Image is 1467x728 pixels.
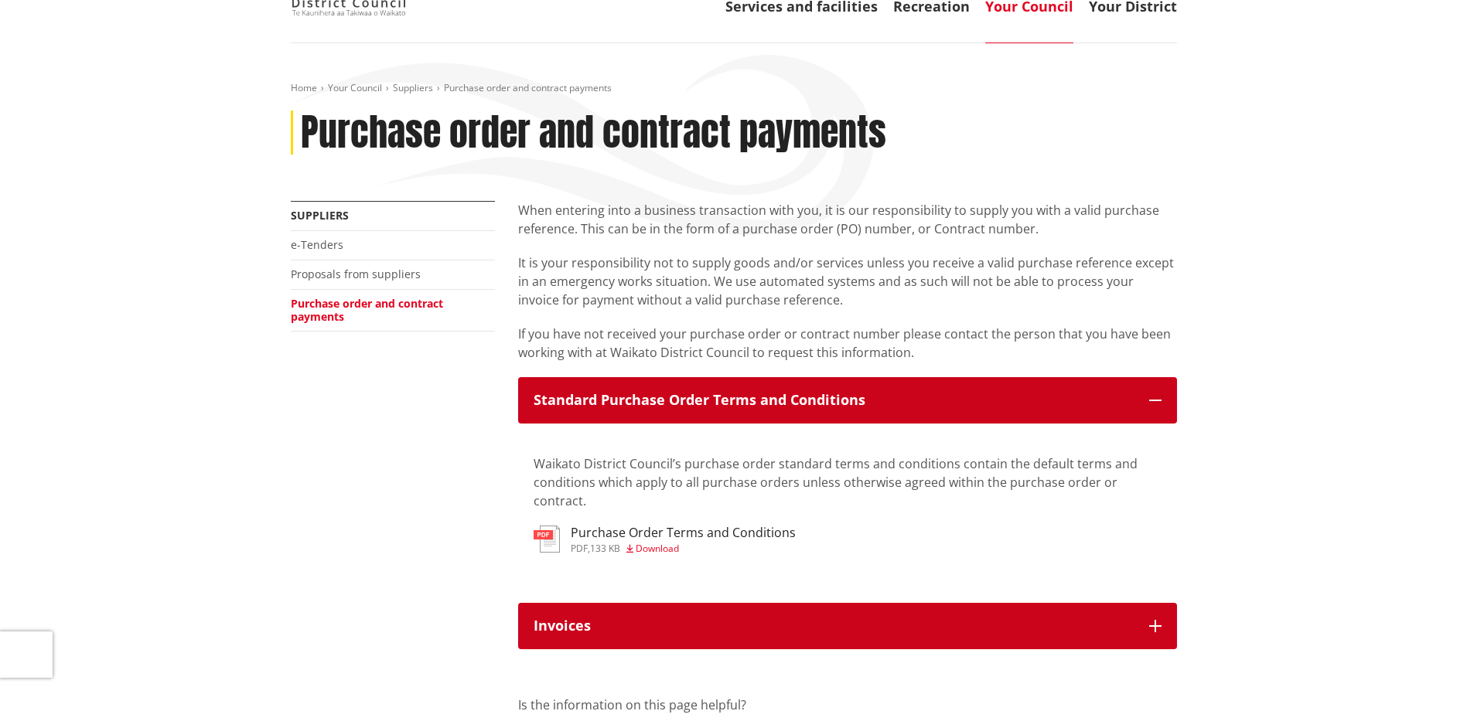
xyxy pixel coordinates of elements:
[534,618,1134,634] h3: Invoices
[291,296,443,324] a: Purchase order and contract payments
[301,111,886,155] h1: Purchase order and contract payments
[518,325,1177,362] p: If you have not received your purchase order or contract number please contact the person that yo...
[636,542,679,555] span: Download
[291,267,421,281] a: Proposals from suppliers
[534,526,796,553] a: Purchase Order Terms and Conditions pdf,133 KB Download
[590,542,620,555] span: 133 KB
[291,81,317,94] a: Home
[571,542,588,555] span: pdf
[444,81,612,94] span: Purchase order and contract payments
[571,526,796,540] h3: Purchase Order Terms and Conditions
[291,208,349,223] a: Suppliers
[534,454,1162,510] p: Waikato District Council’s purchase order standard terms and conditions contain the default terms...
[328,81,382,94] a: Your Council
[518,253,1177,309] p: It is your responsibility not to supply goods and/or services unless you receive a valid purchase...
[518,603,1177,649] button: Invoices
[534,393,1134,408] h3: Standard Purchase Order Terms and Conditions
[1396,663,1452,719] iframe: Messenger Launcher
[518,377,1177,424] button: Standard Purchase Order Terms and Conditions
[393,81,433,94] a: Suppliers
[291,82,1177,95] nav: breadcrumb
[518,696,1177,714] p: Is the information on this page helpful?
[291,237,343,252] a: e-Tenders
[571,544,796,553] div: ,
[518,201,1177,238] p: When entering into a business transaction with you, it is our responsibility to supply you with a...
[534,526,560,553] img: document-pdf.svg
